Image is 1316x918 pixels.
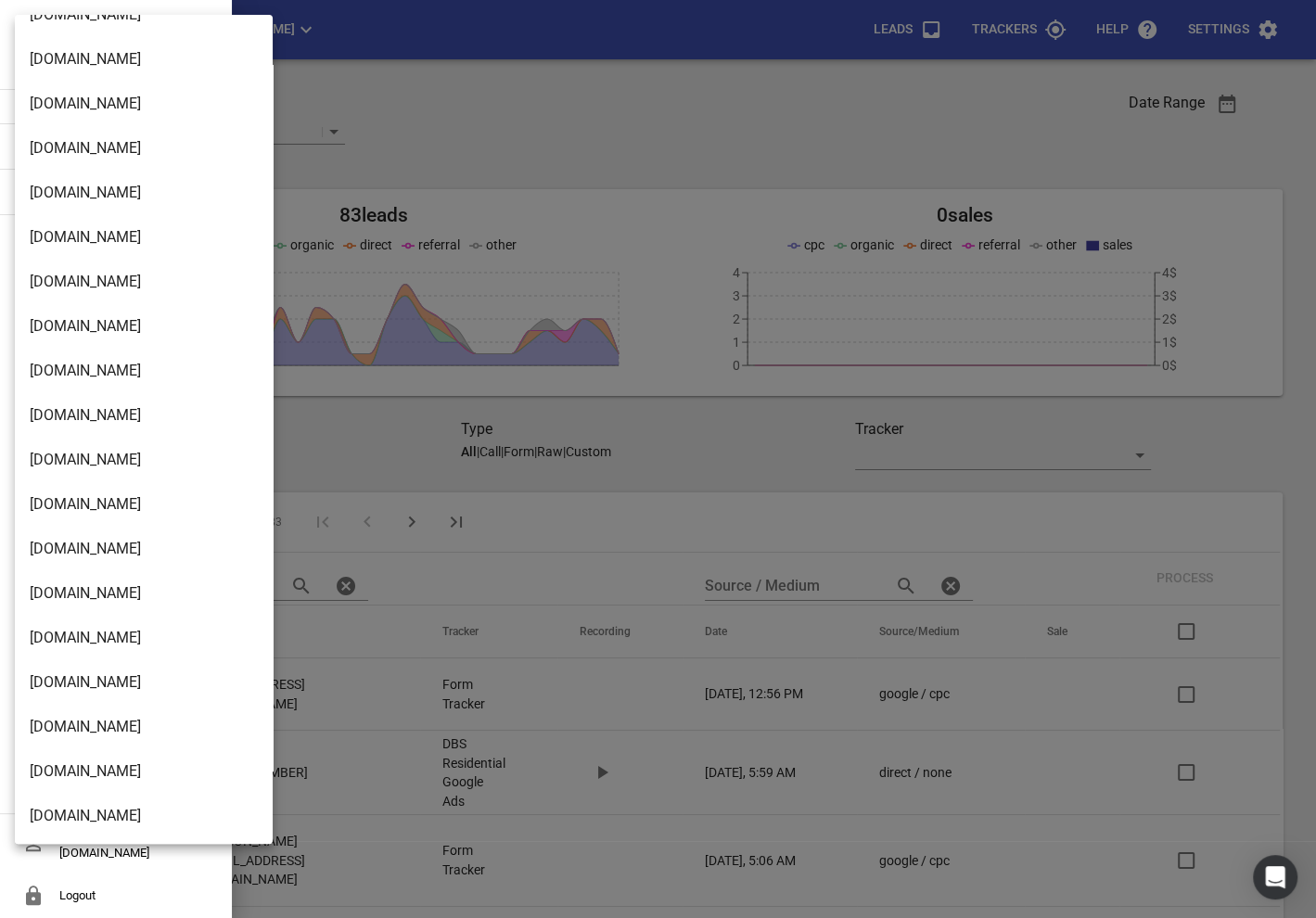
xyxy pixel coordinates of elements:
[15,438,273,482] li: [DOMAIN_NAME]
[15,482,273,527] li: [DOMAIN_NAME]
[15,749,273,794] li: [DOMAIN_NAME]
[15,37,273,82] li: [DOMAIN_NAME]
[15,260,273,304] li: [DOMAIN_NAME]
[15,527,273,571] li: [DOMAIN_NAME]
[15,794,273,838] li: [DOMAIN_NAME]
[15,171,273,215] li: [DOMAIN_NAME]
[15,616,273,660] li: [DOMAIN_NAME]
[15,82,273,126] li: [DOMAIN_NAME]
[1253,855,1297,899] div: Open Intercom Messenger
[15,705,273,749] li: [DOMAIN_NAME]
[15,571,273,616] li: [DOMAIN_NAME]
[15,215,273,260] li: [DOMAIN_NAME]
[15,126,273,171] li: [DOMAIN_NAME]
[15,304,273,349] li: [DOMAIN_NAME]
[15,660,273,705] li: [DOMAIN_NAME]
[15,393,273,438] li: [DOMAIN_NAME]
[15,349,273,393] li: [DOMAIN_NAME]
